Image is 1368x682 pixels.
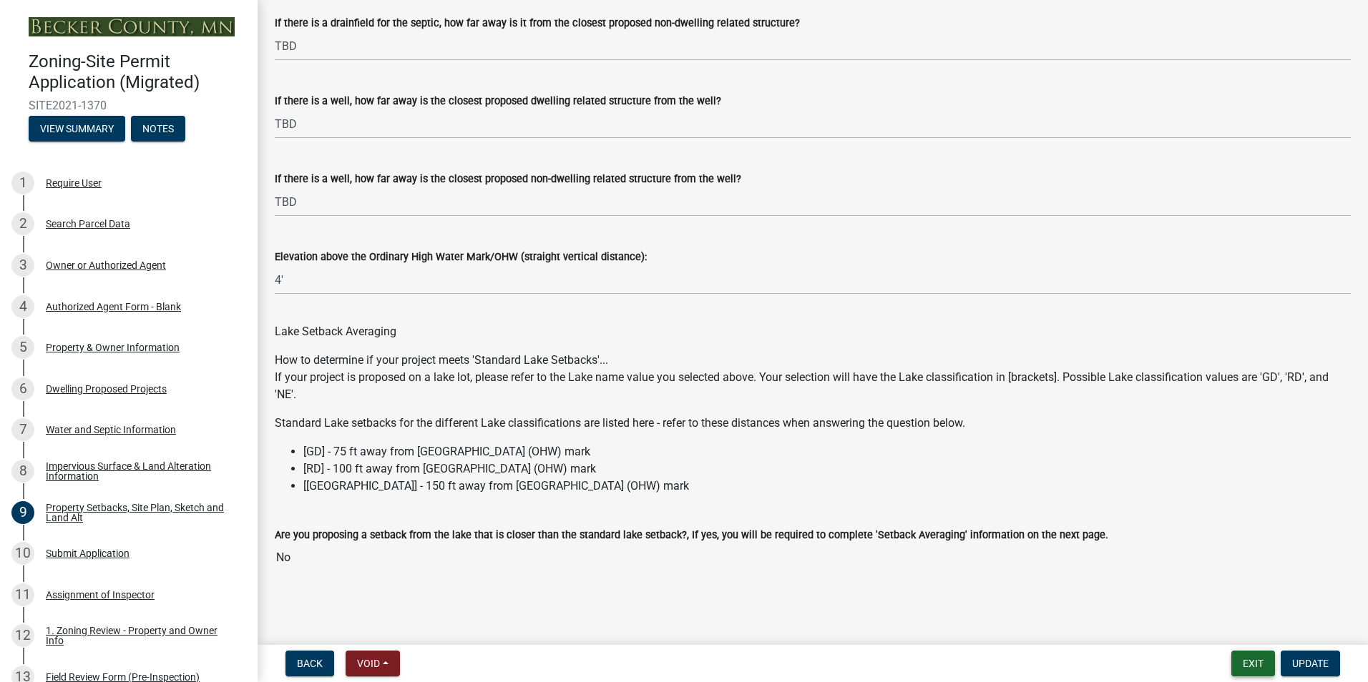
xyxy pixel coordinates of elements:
[11,501,34,524] div: 9
[11,212,34,235] div: 2
[29,17,235,36] img: Becker County, Minnesota
[11,377,34,400] div: 6
[29,51,246,93] h4: Zoning-Site Permit Application (Migrated)
[303,443,1351,460] li: [GD] - 75 ft away from [GEOGRAPHIC_DATA] (OHW) mark
[29,116,125,142] button: View Summary
[46,548,130,558] div: Submit Application
[303,460,1351,478] li: [RD] - 100 ft away from [GEOGRAPHIC_DATA] (OHW) mark
[275,352,1351,495] div: How to determine if your project meets 'Standard Lake Setbacks'...
[275,323,1351,340] div: Lake Setback Averaging
[46,178,102,188] div: Require User
[11,460,34,483] div: 8
[46,626,235,646] div: 1. Zoning Review - Property and Owner Info
[11,295,34,318] div: 4
[46,672,200,682] div: Field Review Form (Pre-Inspection)
[275,369,1351,403] p: If your project is proposed on a lake lot, please refer to the Lake name value you selected above...
[11,542,34,565] div: 10
[11,418,34,441] div: 7
[1292,658,1329,669] span: Update
[357,658,380,669] span: Void
[297,658,323,669] span: Back
[46,384,167,394] div: Dwelling Proposed Projects
[275,174,741,184] label: If there is a well, how far away is the closest proposed non-dwelling related structure from the ...
[275,530,1108,540] label: Are you proposing a setback from the lake that is closer than the standard lake setback?, If yes,...
[11,172,34,194] div: 1
[46,590,155,600] div: Assignment of Inspector
[1281,651,1340,676] button: Update
[46,260,166,270] div: Owner or Authorized Agent
[11,254,34,277] div: 3
[46,219,130,229] div: Search Parcel Data
[11,336,34,359] div: 5
[131,124,185,135] wm-modal-confirm: Notes
[46,342,180,352] div: Property & Owner Information
[303,478,1351,495] li: [[GEOGRAPHIC_DATA]] - 150 ft away from [GEOGRAPHIC_DATA] (OHW) mark
[275,252,647,262] label: Elevation above the Ordinary High Water Mark/OHW (straight vertical distance):
[346,651,400,676] button: Void
[46,425,176,435] div: Water and Septic Information
[275,97,721,107] label: If there is a well, how far away is the closest proposed dwelling related structure from the well?
[29,124,125,135] wm-modal-confirm: Summary
[11,583,34,606] div: 11
[11,624,34,647] div: 12
[29,99,229,112] span: SITE2021-1370
[275,415,1351,432] p: Standard Lake setbacks for the different Lake classifications are listed here - refer to these di...
[46,503,235,523] div: Property Setbacks, Site Plan, Sketch and Land Alt
[1231,651,1275,676] button: Exit
[285,651,334,676] button: Back
[275,19,800,29] label: If there is a drainfield for the septic, how far away is it from the closest proposed non-dwellin...
[131,116,185,142] button: Notes
[46,461,235,481] div: Impervious Surface & Land Alteration Information
[46,302,181,312] div: Authorized Agent Form - Blank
